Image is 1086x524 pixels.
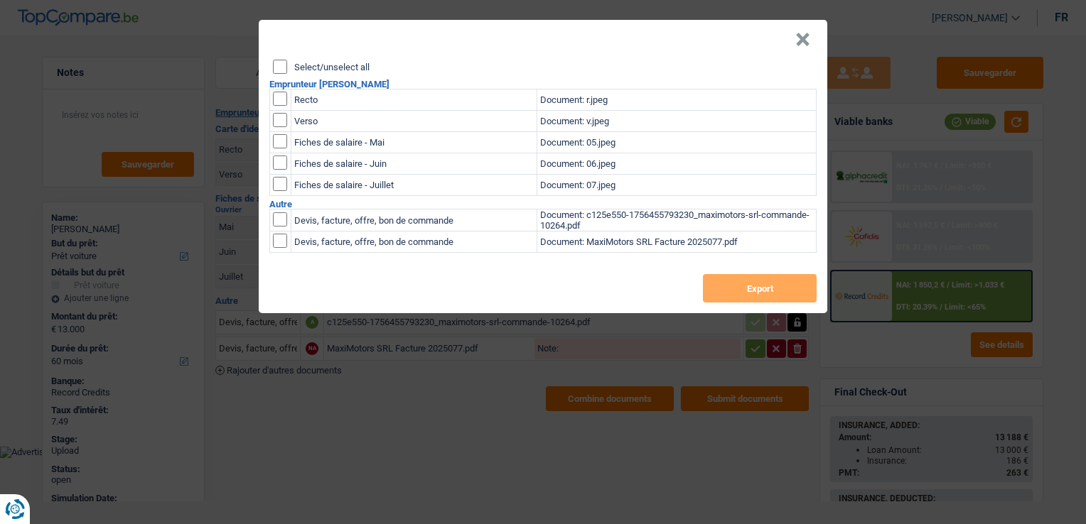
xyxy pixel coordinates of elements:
td: Document: 07.jpeg [537,175,817,196]
td: Document: v.jpeg [537,111,817,132]
button: Close [795,33,810,47]
td: Fiches de salaire - Juillet [291,175,537,196]
td: Document: 05.jpeg [537,132,817,153]
td: Document: MaxiMotors SRL Facture 2025077.pdf [537,231,817,253]
td: Fiches de salaire - Mai [291,132,537,153]
td: Document: r.jpeg [537,89,817,111]
td: Document: c125e550-1756455793230_maximotors-srl-commande-10264.pdf [537,209,817,231]
td: Recto [291,89,537,111]
td: Verso [291,111,537,132]
td: Fiches de salaire - Juin [291,153,537,175]
h2: Emprunteur [PERSON_NAME] [269,80,817,89]
h2: Autre [269,200,817,209]
td: Devis, facture, offre, bon de commande [291,231,537,253]
button: Export [703,274,817,302]
td: Devis, facture, offre, bon de commande [291,209,537,231]
td: Document: 06.jpeg [537,153,817,175]
label: Select/unselect all [294,62,370,72]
